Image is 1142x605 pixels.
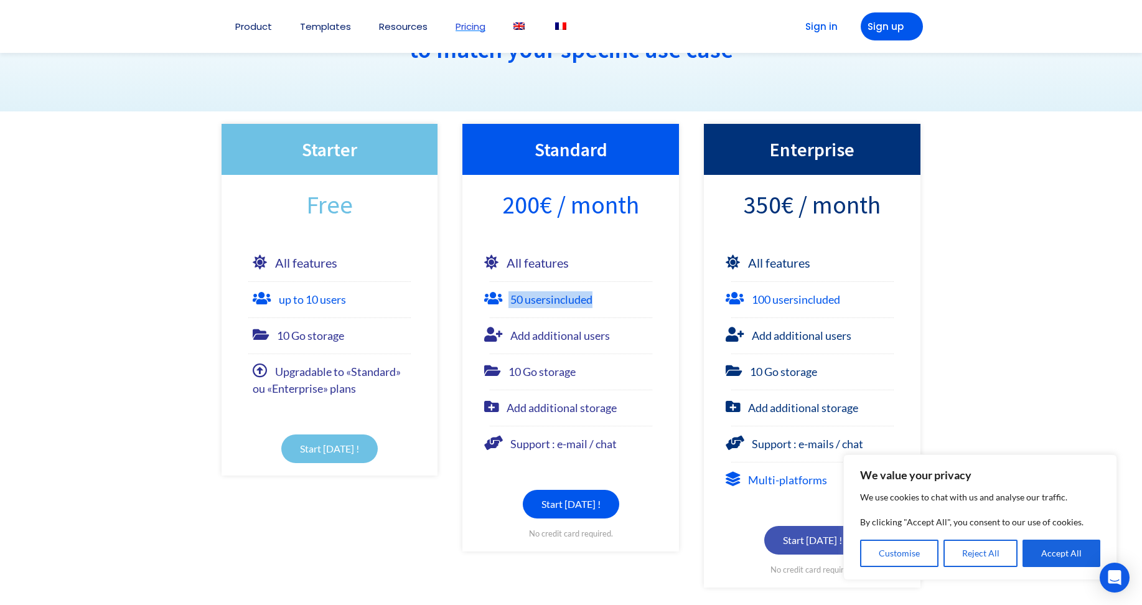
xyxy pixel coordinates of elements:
[510,329,610,342] span: Add additional users
[752,437,863,451] span: Support : e-mails / chat
[379,22,428,31] a: Resources
[798,293,840,306] b: included
[860,540,938,567] button: Customise
[716,136,908,162] h3: Enterprise
[306,195,353,215] span: Free
[481,528,660,539] div: No credit card required.
[456,22,485,31] a: Pricing
[234,136,426,162] h3: Starter
[510,437,617,451] span: Support : e-mail / chat
[723,564,902,575] div: No credit card required.
[748,401,858,415] span: Add additional storage
[300,22,351,31] a: Templates
[786,12,848,40] a: Sign in
[752,329,851,342] span: Add additional users
[551,293,592,306] b: included
[860,515,1100,530] p: By clicking "Accept All", you consent to our use of cookies.
[507,401,617,415] span: Add additional storage
[281,434,378,463] a: Start [DATE] !
[748,255,810,270] b: All features
[510,293,592,306] font: 50 users
[860,467,1100,482] p: We value your privacy
[752,293,840,306] font: 100 users
[1100,563,1130,593] div: Open Intercom Messenger
[502,195,639,215] span: 200€ / month
[943,540,1018,567] button: Reject All
[750,365,817,378] span: 10 Go storage
[523,490,619,518] a: Start [DATE] !
[507,255,569,270] b: All features
[861,12,923,40] a: Sign up
[253,365,401,395] span: Upgradable to «Standard» ou «Enterprise» plans
[764,526,861,555] a: Start [DATE] !
[235,22,272,31] a: Product
[555,22,566,30] img: French
[508,365,576,378] span: 10 Go storage
[275,255,337,270] b: All features
[1023,540,1100,567] button: Accept All
[860,490,1100,505] p: We use cookies to chat with us and analyse our traffic.
[475,136,667,162] h3: Standard
[279,293,346,306] font: up to 10 users
[744,195,881,215] span: 350€ / month
[277,329,344,342] span: 10 Go storage
[513,22,525,30] img: English
[748,473,827,487] font: Multi-platforms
